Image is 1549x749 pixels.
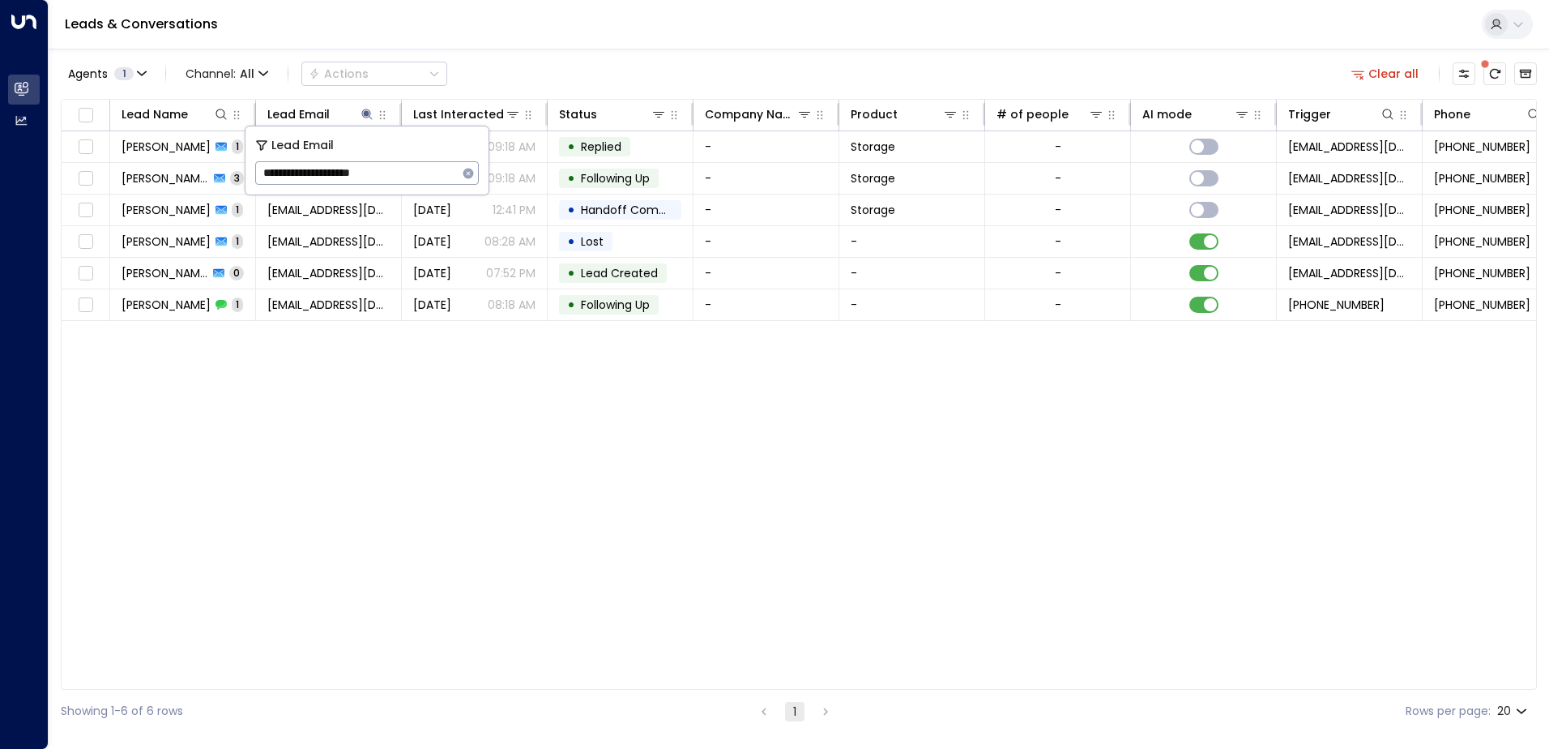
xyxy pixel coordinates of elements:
[581,139,621,155] span: Replied
[1288,202,1410,218] span: leads@space-station.co.uk
[1514,62,1537,85] button: Archived Leads
[1055,170,1061,186] div: -
[1142,105,1250,124] div: AI mode
[996,105,1069,124] div: # of people
[839,258,985,289] td: -
[581,297,650,313] span: Following Up
[486,265,536,281] p: 07:52 PM
[1288,297,1385,313] span: +447471858581
[1434,139,1530,155] span: +447471858582
[267,105,375,124] div: Lead Email
[267,105,330,124] div: Lead Email
[267,233,390,250] span: marius88855@gmail.com
[232,203,243,216] span: 1
[61,703,183,720] div: Showing 1-6 of 6 rows
[693,289,839,320] td: -
[271,136,334,155] span: Lead Email
[61,62,152,85] button: Agents1
[413,202,451,218] span: Sep 20, 2025
[484,233,536,250] p: 08:28 AM
[413,297,451,313] span: Sep 16, 2025
[122,105,188,124] div: Lead Name
[1434,170,1530,186] span: +447471858582
[851,202,895,218] span: Storage
[851,105,898,124] div: Product
[75,263,96,284] span: Toggle select row
[1434,297,1530,313] span: +447471858582
[230,171,244,185] span: 3
[122,233,211,250] span: Marius Prodan
[567,291,575,319] div: •
[122,170,209,186] span: Marius Prodan
[301,62,447,86] button: Actions
[996,105,1104,124] div: # of people
[567,165,575,192] div: •
[75,105,96,126] span: Toggle select all
[267,297,390,313] span: marius88855@gmail.com
[232,139,243,153] span: 1
[267,202,390,218] span: marius88855@gmail.com
[1288,170,1410,186] span: leads@space-station.co.uk
[229,266,244,280] span: 0
[122,265,208,281] span: Marius Prodan
[1434,105,1470,124] div: Phone
[75,200,96,220] span: Toggle select row
[567,196,575,224] div: •
[693,131,839,162] td: -
[68,68,108,79] span: Agents
[232,234,243,248] span: 1
[301,62,447,86] div: Button group with a nested menu
[1497,700,1530,723] div: 20
[839,226,985,257] td: -
[753,701,836,721] nav: pagination navigation
[693,163,839,194] td: -
[179,62,275,85] button: Channel:All
[1288,105,1396,124] div: Trigger
[1055,265,1061,281] div: -
[1288,233,1410,250] span: mariusproart@gmail.com
[1345,62,1426,85] button: Clear all
[567,228,575,255] div: •
[567,259,575,287] div: •
[240,67,254,80] span: All
[488,170,536,186] p: 09:18 AM
[705,105,796,124] div: Company Name
[413,233,451,250] span: Sep 18, 2025
[559,105,667,124] div: Status
[1055,139,1061,155] div: -
[488,297,536,313] p: 08:18 AM
[581,233,604,250] span: Lost
[1434,265,1530,281] span: +447471858582
[839,289,985,320] td: -
[75,137,96,157] span: Toggle select row
[559,105,597,124] div: Status
[851,139,895,155] span: Storage
[309,66,369,81] div: Actions
[567,133,575,160] div: •
[1453,62,1475,85] button: Customize
[1406,703,1491,720] label: Rows per page:
[693,226,839,257] td: -
[581,265,658,281] span: Lead Created
[232,297,243,311] span: 1
[267,265,390,281] span: marius88855@gmail.com
[581,202,695,218] span: Handoff Completed
[1288,139,1410,155] span: leads@space-station.co.uk
[1142,105,1192,124] div: AI mode
[1288,265,1410,281] span: leads@space-station.co.uk
[413,105,504,124] div: Last Interacted
[1434,105,1542,124] div: Phone
[1483,62,1506,85] span: There are new threads available. Refresh the grid to view the latest updates.
[785,702,804,721] button: page 1
[693,195,839,225] td: -
[493,202,536,218] p: 12:41 PM
[122,297,211,313] span: Marius Prodan
[851,105,958,124] div: Product
[693,258,839,289] td: -
[75,295,96,315] span: Toggle select row
[413,265,451,281] span: Sep 19, 2025
[581,170,650,186] span: Following Up
[75,232,96,252] span: Toggle select row
[1434,202,1530,218] span: +447471858582
[1055,297,1061,313] div: -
